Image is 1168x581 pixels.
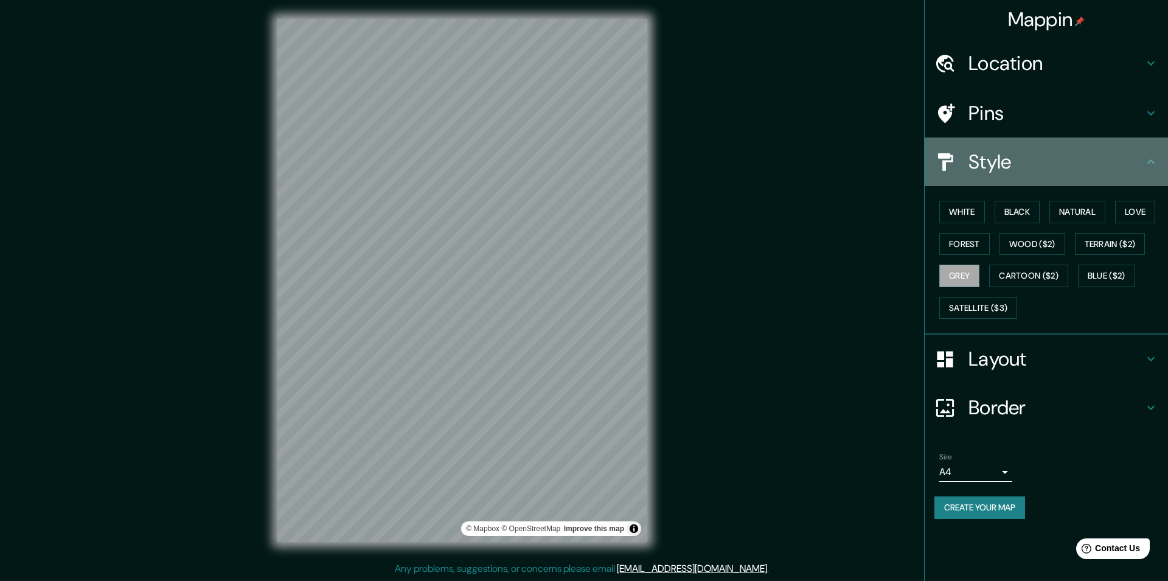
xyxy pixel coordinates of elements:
button: Blue ($2) [1078,265,1135,287]
a: Mapbox [466,524,499,533]
div: . [771,562,773,576]
h4: Mappin [1008,7,1085,32]
div: Layout [925,335,1168,383]
div: Pins [925,89,1168,137]
a: Map feedback [564,524,624,533]
button: Toggle attribution [627,521,641,536]
button: Terrain ($2) [1075,233,1145,256]
a: [EMAIL_ADDRESS][DOMAIN_NAME] [617,562,767,575]
h4: Border [968,395,1144,420]
h4: Pins [968,101,1144,125]
button: White [939,201,985,223]
button: Satellite ($3) [939,297,1017,319]
h4: Location [968,51,1144,75]
button: Black [995,201,1040,223]
button: Create your map [934,496,1025,519]
div: Border [925,383,1168,432]
button: Wood ($2) [999,233,1065,256]
h4: Style [968,150,1144,174]
p: Any problems, suggestions, or concerns please email . [395,562,769,576]
div: Style [925,137,1168,186]
button: Natural [1049,201,1105,223]
a: OpenStreetMap [501,524,560,533]
button: Love [1115,201,1155,223]
div: A4 [939,462,1012,482]
iframe: Help widget launcher [1060,534,1155,568]
img: pin-icon.png [1075,16,1085,26]
button: Cartoon ($2) [989,265,1068,287]
h4: Layout [968,347,1144,371]
canvas: Map [277,19,647,542]
div: . [769,562,771,576]
div: Location [925,39,1168,88]
button: Grey [939,265,979,287]
button: Forest [939,233,990,256]
label: Size [939,452,952,462]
